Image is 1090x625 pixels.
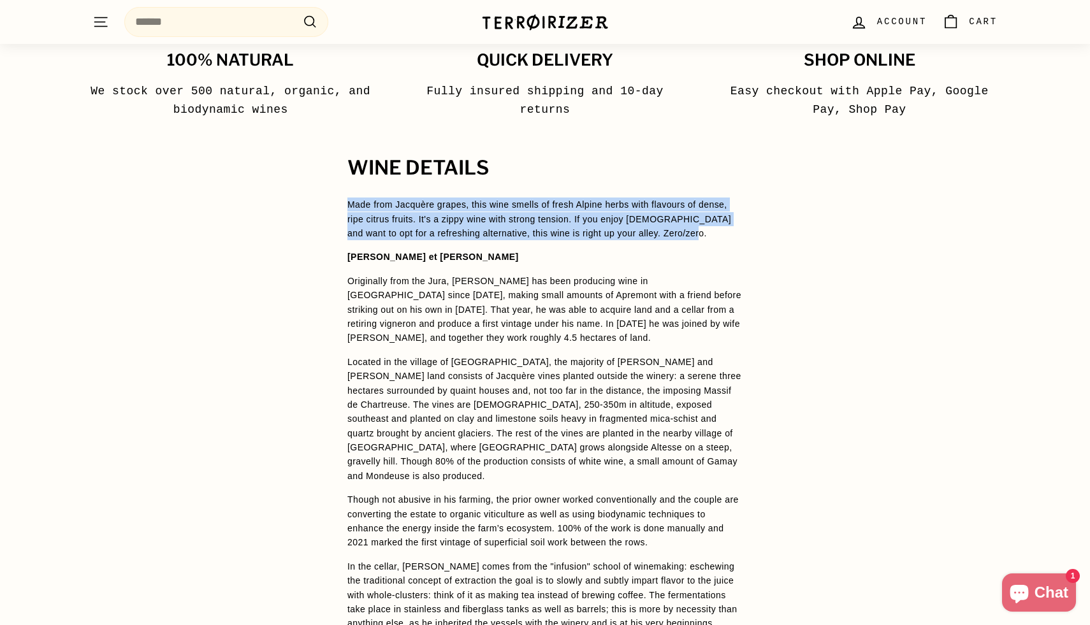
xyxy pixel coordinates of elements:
h3: Shop Online [716,52,1003,69]
h2: WINE DETAILS [347,157,743,179]
a: Cart [934,3,1005,41]
inbox-online-store-chat: Shopify online store chat [998,573,1080,615]
p: Fully insured shipping and 10-day returns [402,82,688,119]
p: Originally from the Jura, [PERSON_NAME] has been producing wine in [GEOGRAPHIC_DATA] since [DATE]... [347,274,743,345]
p: Located in the village of [GEOGRAPHIC_DATA], the majority of [PERSON_NAME] and [PERSON_NAME] land... [347,355,743,484]
span: Cart [969,15,998,29]
span: Account [877,15,927,29]
strong: [PERSON_NAME] et [PERSON_NAME] [347,252,519,262]
p: Made from Jacquère grapes, this wine smells of fresh Alpine herbs with flavours of dense, ripe ci... [347,198,743,240]
h3: Quick delivery [402,52,688,69]
p: We stock over 500 natural, organic, and biodynamic wines [87,82,374,119]
p: Though not abusive in his farming, the prior owner worked conventionally and the couple are conve... [347,492,743,550]
a: Account [843,3,934,41]
h3: 100% Natural [87,52,374,69]
p: Easy checkout with Apple Pay, Google Pay, Shop Pay [716,82,1003,119]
